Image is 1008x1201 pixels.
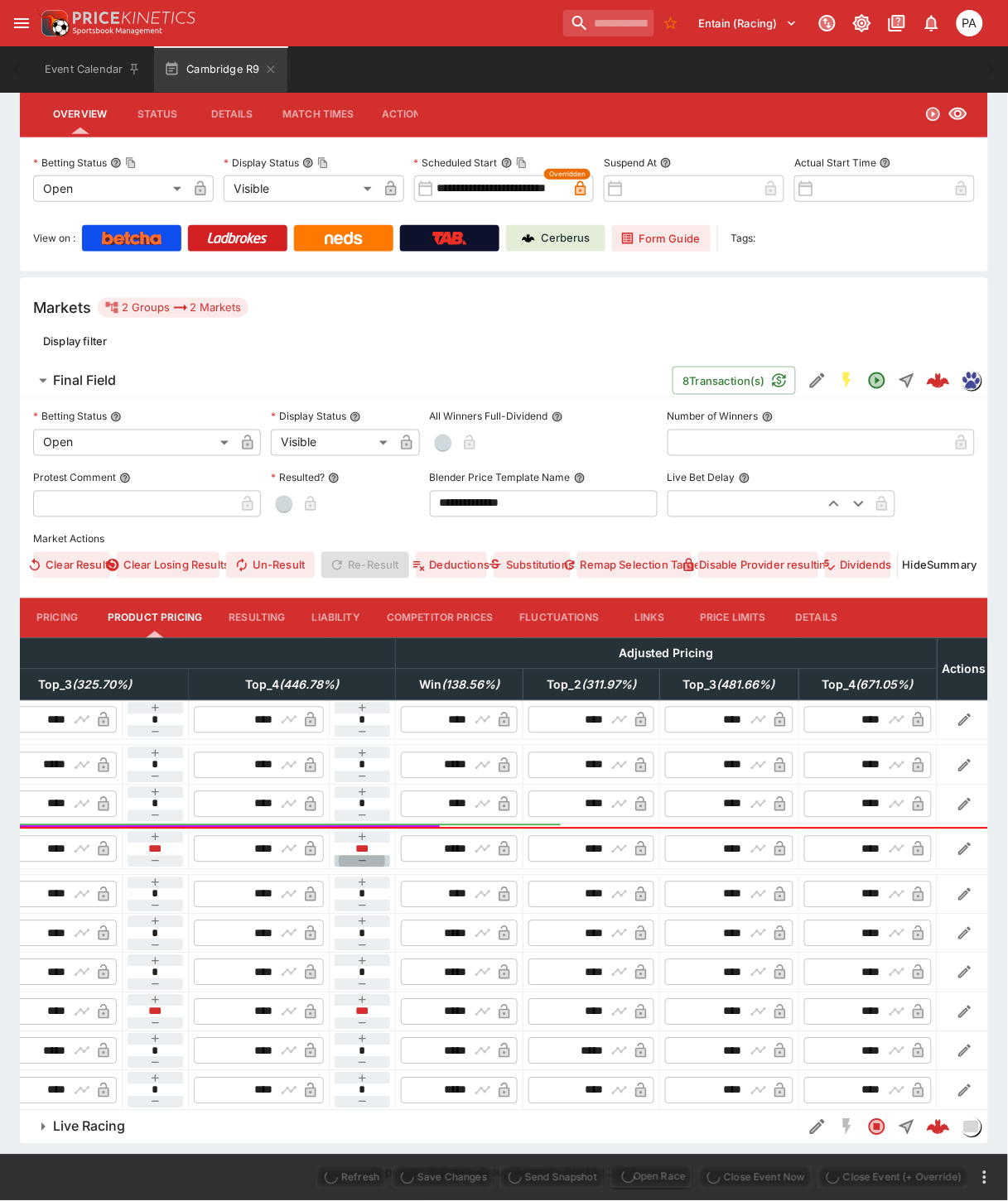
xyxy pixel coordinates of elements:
[368,94,442,134] button: Actions
[53,372,116,389] h6: Final Field
[825,552,890,579] button: Dividends
[938,638,992,700] th: Actions
[668,471,736,485] p: Live Bet Delay
[33,471,116,485] p: Protest Comment
[687,598,779,638] button: Price Limits
[119,473,131,484] button: Protest Comment
[325,232,362,245] img: Neds
[689,10,808,36] button: Select Tenant
[441,675,499,695] em: ( 138.56 %)
[20,364,673,397] button: Final Field
[892,366,922,396] button: Straight
[522,232,535,245] img: Cerberus
[271,430,393,456] div: Visible
[120,94,195,134] button: Status
[224,156,299,170] p: Display Status
[862,1112,892,1142] button: Closed
[110,157,122,169] button: Betting StatusCopy To Clipboard
[925,106,942,123] svg: Open
[917,8,947,38] button: Notifications
[33,156,107,170] p: Betting Status
[832,366,862,396] button: SGM Enabled
[813,8,842,38] button: Connected to PK
[279,675,339,695] em: ( 446.78 %)
[803,1112,832,1142] button: Edit Detail
[125,157,137,169] button: Copy To Clipboard
[430,410,548,424] p: All Winners Full-Dividend
[507,598,613,638] button: Fluctuations
[224,175,378,202] div: Visible
[432,232,467,245] img: TabNZ
[731,225,756,252] label: Tags:
[73,12,195,24] img: PriceKinetics
[20,1111,803,1144] button: Live Racing
[33,410,107,424] p: Betting Status
[542,230,591,247] p: Cerberus
[110,411,122,423] button: Betting Status
[952,5,988,41] button: Peter Addley
[226,552,315,579] button: Un-Result
[803,366,832,396] button: Edit Detail
[794,156,876,170] p: Actual Start Time
[207,232,268,245] img: Ladbrokes
[962,1117,981,1137] div: liveracing
[665,675,793,695] span: excl. Emergencies (424.52%)
[321,552,408,579] span: Re-Result
[33,298,91,317] h5: Markets
[374,598,507,638] button: Competitor Prices
[957,10,983,36] div: Peter Addley
[922,1111,955,1144] a: 344d87fd-8b9a-4664-a85a-24da55268e4d
[328,473,340,484] button: Resulted?
[962,371,981,391] div: grnz
[33,430,234,456] div: Open
[430,471,571,485] p: Blender Price Template Name
[33,552,110,579] button: Clear Results
[350,411,361,423] button: Display Status
[154,46,287,93] button: Cambridge R9
[33,175,187,202] div: Open
[612,225,711,252] a: Form Guide
[880,157,891,169] button: Actual Start Time
[117,552,219,579] button: Clear Losing Results
[195,94,269,134] button: Details
[73,27,162,35] img: Sportsbook Management
[401,675,518,695] span: excl. Emergencies (131.77%)
[552,411,563,423] button: All Winners Full-Dividend
[922,364,955,397] a: 64aea514-2811-4e7e-8f78-717e0b8e5159
[396,638,938,669] th: Adjusted Pricing
[501,157,513,169] button: Scheduled StartCopy To Clipboard
[832,1112,862,1142] button: SGM Disabled
[36,7,70,40] img: PriceKinetics Logo
[698,552,819,579] button: Disable Provider resulting
[927,1116,950,1139] div: 344d87fd-8b9a-4664-a85a-24da55268e4d
[574,473,586,484] button: Blender Price Template Name
[94,598,215,638] button: Product Pricing
[317,157,329,169] button: Copy To Clipboard
[668,410,759,424] p: Number of Winners
[269,94,368,134] button: Match Times
[33,328,117,354] button: Display filter
[20,598,94,638] button: Pricing
[581,675,636,695] em: ( 311.97 %)
[604,156,657,170] p: Suspend At
[33,527,975,552] label: Market Actions
[506,225,605,252] a: Cerberus
[739,473,750,484] button: Live Bet Delay
[660,157,672,169] button: Suspend At
[40,94,120,134] button: Overview
[7,8,36,38] button: open drawer
[927,369,950,392] img: logo-cerberus--red.svg
[856,675,914,695] em: ( 671.05 %)
[804,675,932,695] span: excl. Emergencies (575.33%)
[227,675,357,695] span: excl. Emergencies (400.26%)
[717,675,775,695] em: ( 481.66 %)
[779,598,854,638] button: Details
[673,367,796,395] button: 8Transaction(s)
[299,598,374,638] button: Liability
[516,157,528,169] button: Copy To Clipboard
[612,598,687,638] button: Links
[416,552,487,579] button: Deductions
[302,157,314,169] button: Display StatusCopy To Clipboard
[927,369,950,392] div: 64aea514-2811-4e7e-8f78-717e0b8e5159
